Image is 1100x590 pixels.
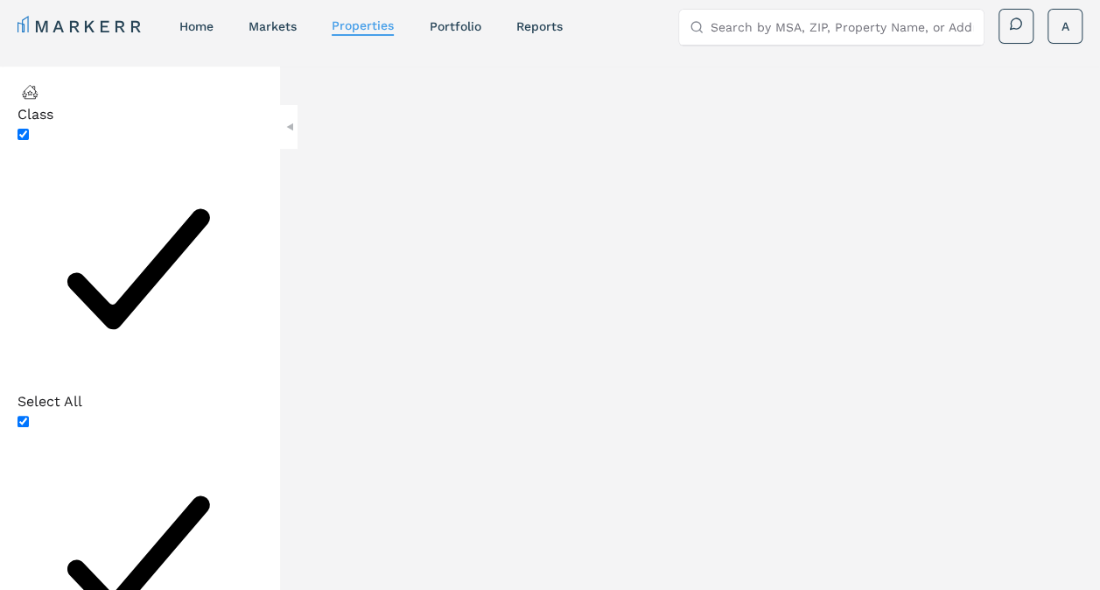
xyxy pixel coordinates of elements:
a: markets [249,19,297,33]
a: MARKERR [18,14,144,39]
input: Search by MSA, ZIP, Property Name, or Address [711,10,973,45]
a: properties [332,18,394,32]
div: [object Object] checkbox input [18,125,263,412]
button: A [1047,9,1082,44]
a: reports [515,19,562,33]
a: Portfolio [429,19,480,33]
div: Class [18,104,263,125]
div: Select All [18,391,263,412]
span: A [1061,18,1069,35]
input: Select All [18,129,29,140]
a: home [179,19,214,33]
